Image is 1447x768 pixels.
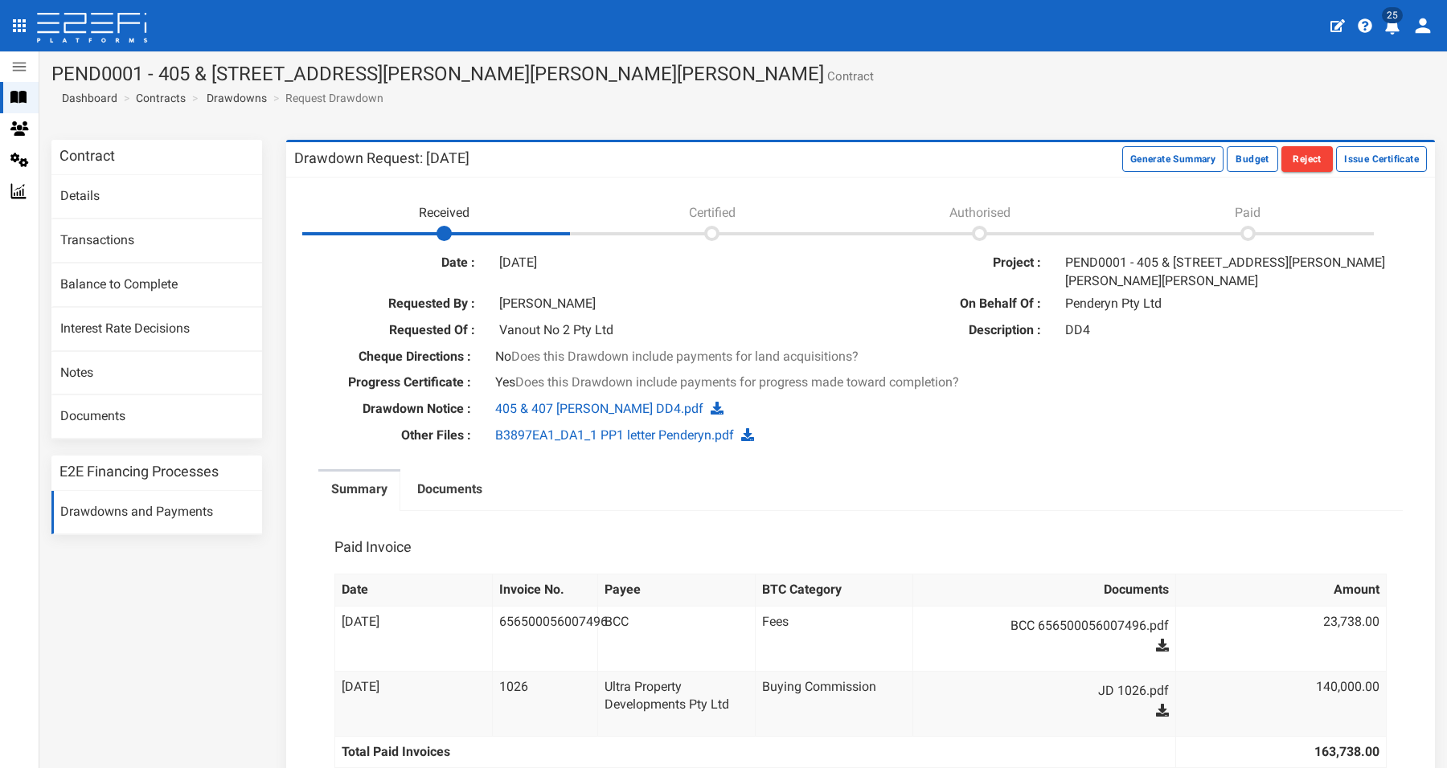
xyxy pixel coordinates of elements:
label: Requested Of : [306,321,487,340]
div: Vanout No 2 Pty Ltd [487,321,849,340]
h3: E2E Financing Processes [59,464,219,479]
td: [DATE] [334,671,492,736]
button: Issue Certificate [1336,146,1427,172]
span: Received [419,205,469,220]
a: Dashboard [55,90,117,106]
button: Reject [1281,146,1333,172]
span: Dashboard [55,92,117,104]
span: Does this Drawdown include payments for progress made toward completion? [515,374,959,390]
td: 1026 [493,671,598,736]
label: Drawdown Notice : [294,400,483,419]
th: Invoice No. [493,574,598,606]
label: Other Files : [294,427,483,445]
td: Ultra Property Developments Pty Ltd [597,671,755,736]
td: [DATE] [334,606,492,671]
a: Drawdowns and Payments [51,491,262,534]
td: 23,738.00 [1176,606,1387,671]
h3: Drawdown Request: [DATE] [294,151,469,165]
th: BTC Category [756,574,913,606]
label: Date : [306,254,487,272]
div: [PERSON_NAME] [487,295,849,313]
a: Summary [318,472,400,512]
label: Documents [417,480,482,499]
a: Interest Rate Decisions [51,308,262,351]
h3: Contract [59,149,115,163]
th: 163,738.00 [1176,736,1387,768]
div: No [483,348,1238,366]
a: 405 & 407 [PERSON_NAME] DD4.pdf [495,401,703,416]
a: Documents [404,472,495,512]
a: B3897EA1_DA1_1 PP1 letter Penderyn.pdf [495,427,734,443]
div: Yes [483,374,1238,392]
label: Project : [872,254,1053,272]
div: Penderyn Pty Ltd [1053,295,1415,313]
h1: PEND0001 - 405 & [STREET_ADDRESS][PERSON_NAME][PERSON_NAME][PERSON_NAME] [51,63,1435,84]
a: BCC 656500056007496.pdf [936,613,1169,639]
a: Notes [51,352,262,395]
span: Paid [1235,205,1260,220]
span: Certified [689,205,736,220]
label: Summary [331,480,387,499]
td: 140,000.00 [1176,671,1387,736]
a: Issue Certificate [1336,150,1427,165]
th: Payee [597,574,755,606]
a: JD 1026.pdf [936,678,1169,704]
a: Drawdowns [207,90,267,106]
button: Budget [1227,146,1278,172]
label: Progress Certificate : [294,374,483,392]
td: 656500056007496 [493,606,598,671]
span: Does this Drawdown include payments for land acquisitions? [511,349,859,364]
a: Contracts [136,90,186,106]
button: Generate Summary [1122,146,1224,172]
a: Transactions [51,219,262,263]
div: DD4 [1053,321,1415,340]
span: Authorised [949,205,1010,220]
td: Fees [756,606,913,671]
label: Description : [872,321,1053,340]
a: Details [51,175,262,219]
td: BCC [597,606,755,671]
label: Requested By : [306,295,487,313]
th: Date [334,574,492,606]
label: Cheque Directions : [294,348,483,366]
td: Buying Commission [756,671,913,736]
li: Request Drawdown [269,90,383,106]
label: On Behalf Of : [872,295,1053,313]
th: Documents [913,574,1176,606]
small: Contract [824,71,874,83]
a: Balance to Complete [51,263,262,307]
th: Total Paid Invoices [334,736,1176,768]
div: PEND0001 - 405 & [STREET_ADDRESS][PERSON_NAME][PERSON_NAME][PERSON_NAME] [1053,254,1415,291]
a: Documents [51,395,262,439]
a: Budget [1227,150,1281,165]
h3: Paid Invoice [334,540,412,554]
div: [DATE] [487,254,849,272]
th: Amount [1176,574,1387,606]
